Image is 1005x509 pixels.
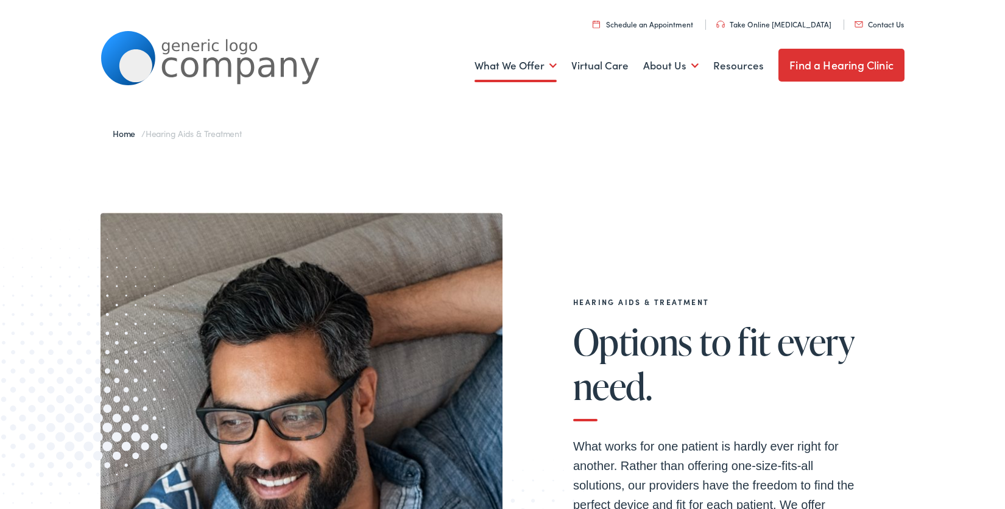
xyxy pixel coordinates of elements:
a: About Us [643,43,699,88]
h2: Hearing Aids & Treatment [573,298,866,306]
span: to [699,321,731,362]
a: Virtual Care [571,43,629,88]
img: utility icon [716,21,725,28]
img: utility icon [855,21,863,27]
a: What We Offer [474,43,557,88]
a: Find a Hearing Clinic [778,49,904,82]
a: Home [113,127,141,139]
span: Options [573,321,693,362]
span: need. [573,366,652,406]
a: Schedule an Appointment [593,19,693,29]
a: Contact Us [855,19,904,29]
span: Hearing Aids & Treatment [146,127,242,139]
span: / [113,127,242,139]
a: Resources [713,43,764,88]
a: Take Online [MEDICAL_DATA] [716,19,831,29]
span: fit [738,321,770,362]
span: every [777,321,855,362]
img: utility icon [593,20,600,28]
